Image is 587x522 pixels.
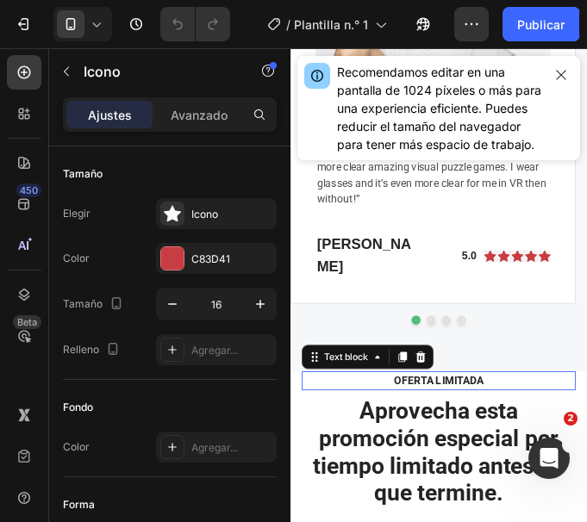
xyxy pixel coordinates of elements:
p: Icono [84,61,230,82]
font: Icono [84,63,121,80]
font: Elegir [63,207,91,220]
font: Ajustes [88,108,132,122]
font: Avanzado [171,108,228,122]
font: Recomendamos editar en una pantalla de 1024 píxeles o más para una experiencia eficiente. Puedes ... [337,65,541,152]
font: Forma [63,498,95,511]
div: Rich Text Editor. Editing area: main [27,368,311,389]
font: Tamaño [63,297,103,310]
iframe: Chat en vivo de Intercom [528,438,570,479]
font: Fondo [63,401,93,413]
font: C83D41 [191,252,230,265]
font: Publicar [517,17,565,32]
font: Color [63,440,90,453]
p: Oferta Limitada [28,370,309,388]
font: Agregar... [191,441,238,454]
font: Color [63,252,90,264]
font: 2 [567,413,574,424]
iframe: Área de diseño [290,48,587,522]
font: Plantilla n.° 1 [294,17,368,32]
font: 450 [20,184,38,196]
div: Text block [34,344,92,359]
font: Beta [17,316,37,328]
font: / [286,17,290,32]
button: Publicar [503,7,579,41]
font: Agregar... [191,344,238,357]
font: Icono [191,208,218,221]
font: Tamaño [63,167,103,180]
font: Relleno [63,343,99,356]
div: Deshacer/Rehacer [160,7,230,41]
